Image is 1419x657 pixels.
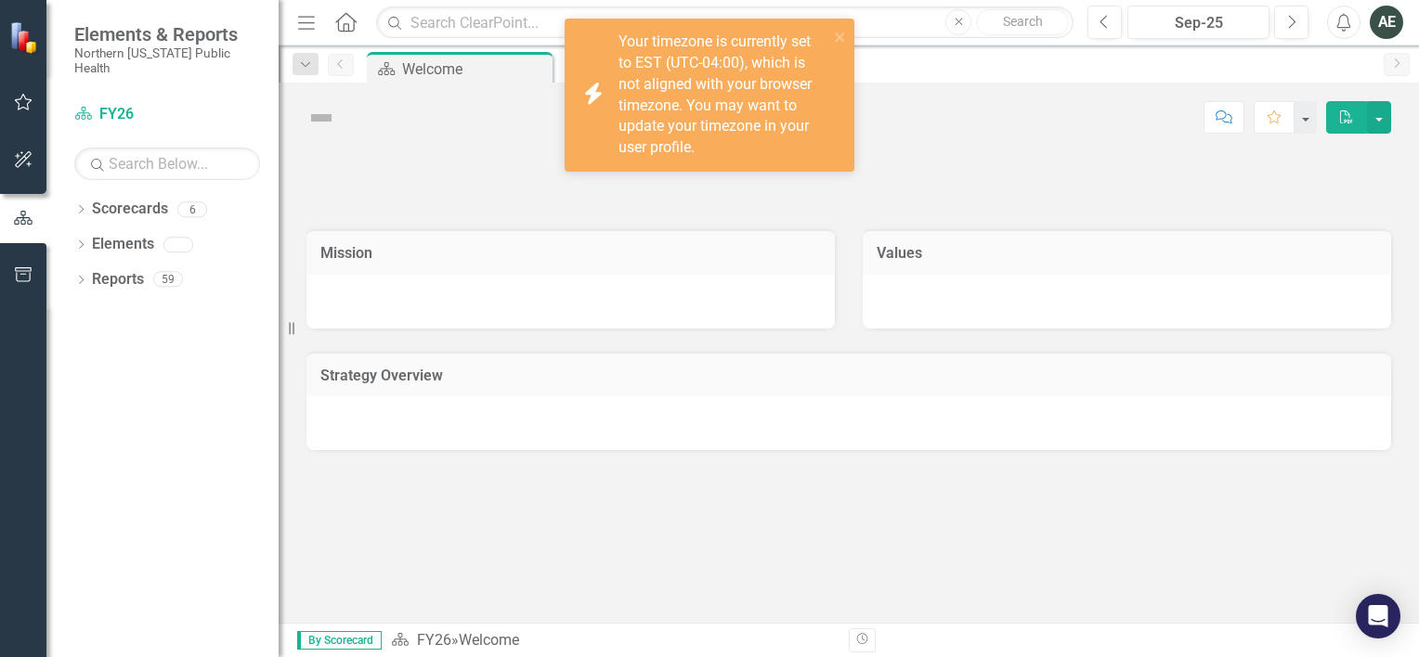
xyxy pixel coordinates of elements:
div: Welcome [459,631,519,649]
div: Open Intercom Messenger [1356,594,1400,638]
a: Elements [92,234,154,255]
span: Search [1003,14,1043,29]
img: ClearPoint Strategy [8,20,43,55]
div: 59 [153,272,183,288]
button: Sep-25 [1127,6,1269,39]
div: Your timezone is currently set to EST (UTC-04:00), which is not aligned with your browser timezon... [618,32,828,159]
a: Reports [92,269,144,290]
div: 6 [177,201,207,217]
a: FY26 [74,104,260,125]
button: close [834,26,847,47]
a: FY26 [417,631,451,649]
div: Sep-25 [1134,12,1263,34]
img: Not Defined [306,103,336,133]
div: Welcome [402,58,548,81]
span: Elements & Reports [74,23,260,45]
input: Search Below... [74,148,260,180]
a: Scorecards [92,199,168,220]
input: Search ClearPoint... [376,6,1074,39]
h3: Values [877,245,1377,262]
button: AE [1370,6,1403,39]
h3: Strategy Overview [320,367,1377,384]
button: Search [976,9,1069,35]
small: Northern [US_STATE] Public Health [74,45,260,76]
div: » [391,630,835,651]
span: By Scorecard [297,631,382,650]
h3: Mission [320,245,821,262]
